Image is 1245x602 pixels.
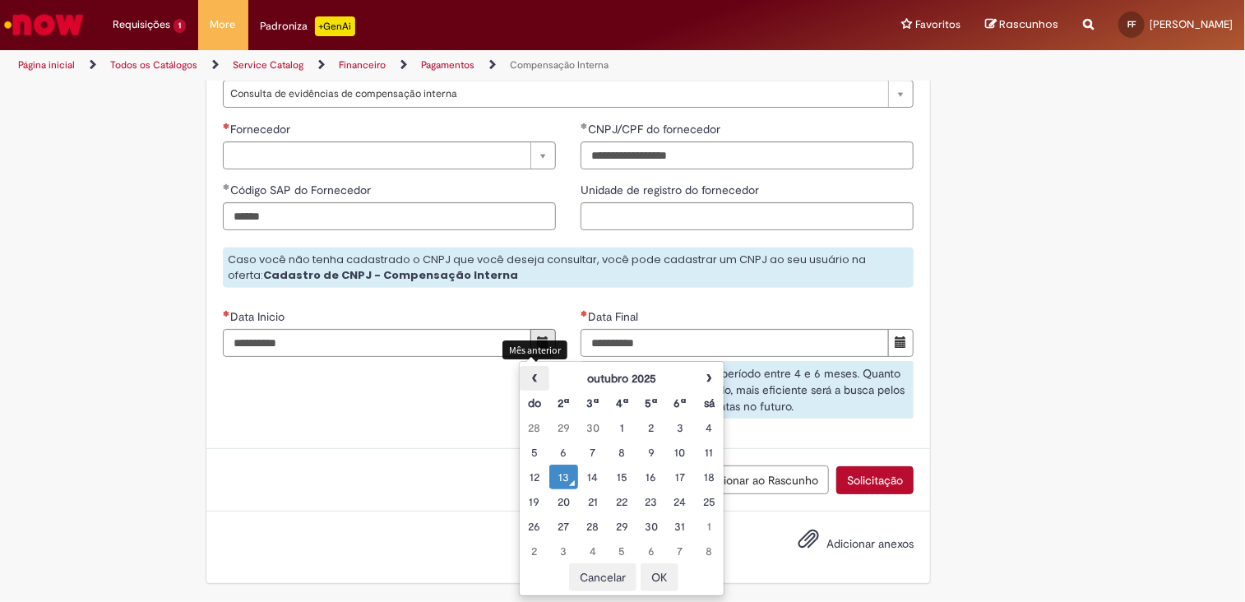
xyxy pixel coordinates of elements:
[211,16,236,33] span: More
[581,361,914,419] div: Por gentileza, informar um período entre 4 e 6 meses. Quanto maior o período selecionado, mais ef...
[669,419,690,436] div: 03 October 2025 Friday
[669,543,690,559] div: 07 November 2025 Friday
[223,141,556,169] a: Limpar campo Fornecedor
[669,518,690,535] div: 31 October 2025 Friday
[608,391,636,415] th: Quarta-feira
[549,391,578,415] th: Segunda-feira
[230,122,294,137] span: Fornecedor
[888,329,914,357] button: Mostrar calendário para Data Final
[549,366,695,391] th: outubro 2025. Alternar mês
[18,58,75,72] a: Página inicial
[836,466,914,494] button: Solicitação
[524,419,544,436] div: 28 September 2025 Sunday
[612,419,632,436] div: 01 October 2025 Wednesday
[12,50,817,81] ul: Trilhas de página
[510,58,609,72] a: Compensação Interna
[2,8,86,41] img: ServiceNow
[699,419,720,436] div: 04 October 2025 Saturday
[110,58,197,72] a: Todos os Catálogos
[674,465,829,494] button: Adicionar ao Rascunho
[1150,17,1233,31] span: [PERSON_NAME]
[669,444,690,461] div: 10 October 2025 Friday
[519,361,724,596] div: Escolher data
[223,123,230,129] span: Necessários
[524,444,544,461] div: 05 October 2025 Sunday
[669,493,690,510] div: 24 October 2025 Friday
[233,58,303,72] a: Service Catalog
[230,183,374,197] span: Código SAP do Fornecedor
[553,518,574,535] div: 27 October 2025 Monday
[421,58,474,72] a: Pagamentos
[524,469,544,485] div: 12 October 2025 Sunday
[699,444,720,461] div: 11 October 2025 Saturday
[581,310,588,317] span: Necessários
[612,444,632,461] div: 08 October 2025 Wednesday
[520,391,548,415] th: Domingo
[641,419,661,436] div: 02 October 2025 Thursday
[263,267,518,283] strong: Cadastro de CNPJ - Compensação Interna
[915,16,960,33] span: Favoritos
[582,518,603,535] div: 28 October 2025 Tuesday
[223,329,531,357] input: Data Inicio
[578,391,607,415] th: Terça-feira
[553,444,574,461] div: 06 October 2025 Monday
[612,543,632,559] div: 05 November 2025 Wednesday
[699,493,720,510] div: 25 October 2025 Saturday
[524,518,544,535] div: 26 October 2025 Sunday
[230,81,880,107] span: Consulta de evidências de compensação interna
[581,202,914,230] input: Unidade de registro do fornecedor
[524,543,544,559] div: 02 November 2025 Sunday
[223,183,230,190] span: Obrigatório Preenchido
[581,123,588,129] span: Obrigatório Preenchido
[582,444,603,461] div: 07 October 2025 Tuesday
[261,16,355,36] div: Padroniza
[174,19,186,33] span: 1
[588,309,641,324] span: Data Final
[641,518,661,535] div: 30 October 2025 Thursday
[695,391,724,415] th: Sábado
[230,309,288,324] span: Data Inicio
[223,310,230,317] span: Necessários
[223,202,556,230] input: Código SAP do Fornecedor
[339,58,386,72] a: Financeiro
[553,493,574,510] div: 20 October 2025 Monday
[985,17,1058,33] a: Rascunhos
[1127,19,1136,30] span: FF
[641,444,661,461] div: 09 October 2025 Thursday
[582,543,603,559] div: 04 November 2025 Tuesday
[612,469,632,485] div: 15 October 2025 Wednesday
[553,419,574,436] div: 29 September 2025 Monday
[569,563,636,591] button: Cancelar
[641,543,661,559] div: 06 November 2025 Thursday
[669,469,690,485] div: 17 October 2025 Friday
[581,141,914,169] input: CNPJ/CPF do fornecedor
[582,419,603,436] div: 30 September 2025 Tuesday
[582,469,603,485] div: 14 October 2025 Tuesday
[581,183,762,197] span: Unidade de registro do fornecedor
[581,329,889,357] input: Data Final
[502,340,567,359] div: Mês anterior
[530,329,556,357] button: Mostrar calendário para Data Inicio
[636,391,665,415] th: Quinta-feira
[794,524,823,562] button: Adicionar anexos
[524,493,544,510] div: 19 October 2025 Sunday
[699,469,720,485] div: 18 October 2025 Saturday
[315,16,355,36] p: +GenAi
[699,543,720,559] div: 08 November 2025 Saturday
[612,518,632,535] div: 29 October 2025 Wednesday
[113,16,170,33] span: Requisições
[641,563,678,591] button: OK
[223,248,914,288] div: Caso você não tenha cadastrado o CNPJ que você deseja consultar, você pode cadastrar um CNPJ ao s...
[553,543,574,559] div: 03 November 2025 Monday
[582,493,603,510] div: 21 October 2025 Tuesday
[612,493,632,510] div: 22 October 2025 Wednesday
[553,469,574,485] div: O seletor de data foi aberto.13 October 2025 Monday
[695,366,724,391] th: Próximo mês
[699,518,720,535] div: 01 November 2025 Saturday
[641,469,661,485] div: 16 October 2025 Thursday
[665,391,694,415] th: Sexta-feira
[999,16,1058,32] span: Rascunhos
[826,537,914,552] span: Adicionar anexos
[641,493,661,510] div: 23 October 2025 Thursday
[588,122,724,137] span: CNPJ/CPF do fornecedor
